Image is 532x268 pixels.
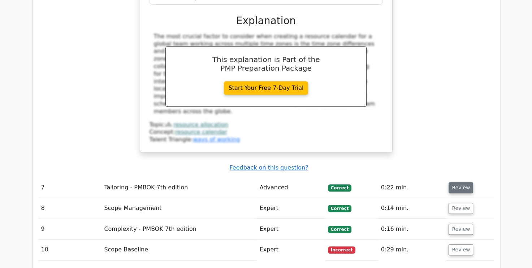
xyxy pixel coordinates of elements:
button: Review [449,244,473,255]
a: Feedback on this question? [229,164,308,171]
a: Start Your Free 7-Day Trial [224,81,308,95]
span: Correct [328,226,351,233]
div: Topic: [150,121,383,129]
h3: Explanation [154,15,379,27]
td: Expert [257,219,325,240]
button: Review [449,203,473,214]
td: 9 [38,219,101,240]
a: resource allocation [173,121,228,128]
button: Review [449,182,473,193]
td: Scope Baseline [101,240,256,260]
td: Advanced [257,177,325,198]
div: The most crucial factor to consider when creating a resource calendar for a global team working a... [154,33,379,115]
span: Correct [328,205,351,212]
span: Correct [328,184,351,192]
td: Tailoring - PMBOK 7th edition [101,177,256,198]
td: Expert [257,198,325,219]
td: 10 [38,240,101,260]
td: 0:22 min. [378,177,446,198]
td: 8 [38,198,101,219]
a: resource calendar [175,128,227,135]
td: Expert [257,240,325,260]
td: 7 [38,177,101,198]
td: 0:29 min. [378,240,446,260]
td: 0:14 min. [378,198,446,219]
button: Review [449,224,473,235]
a: ways of working [193,136,240,143]
div: Concept: [150,128,383,136]
td: 0:16 min. [378,219,446,240]
span: Incorrect [328,246,356,254]
div: Talent Triangle: [150,121,383,144]
td: Scope Management [101,198,256,219]
td: Complexity - PMBOK 7th edition [101,219,256,240]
